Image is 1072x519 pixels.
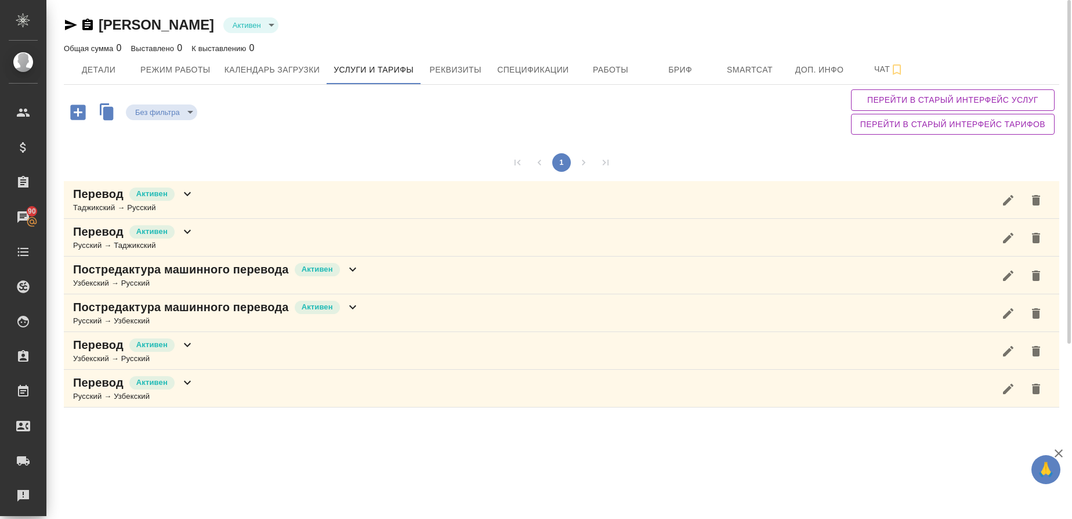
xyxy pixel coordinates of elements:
p: Перевод [73,186,124,202]
p: Активен [136,339,168,351]
p: Общая сумма [64,44,116,53]
span: Перейти в старый интерфейс услуг [860,93,1045,107]
p: Перевод [73,374,124,391]
span: 90 [21,206,43,217]
button: Редактировать услугу [994,375,1022,403]
div: Активен [126,104,197,120]
div: Постредактура машинного переводаАктивенУзбекский → Русский [64,257,1059,294]
div: ПереводАктивенТаджикский → Русский [64,181,1059,219]
button: Перейти в старый интерфейс тарифов [851,114,1055,135]
button: Редактировать услугу [994,262,1022,290]
div: Таджикский → Русский [73,202,194,214]
button: Удалить услугу [1022,262,1050,290]
p: Перевод [73,224,124,240]
div: Узбекский → Русский [73,277,360,289]
button: Активен [229,20,265,30]
span: Доп. инфо [792,63,848,77]
span: Реквизиты [428,63,483,77]
p: Активен [136,377,168,388]
button: Скопировать ссылку для ЯМессенджера [64,18,78,32]
span: Перейти в старый интерфейс тарифов [860,117,1045,132]
button: Скопировать ссылку [81,18,95,32]
span: 🙏 [1036,457,1056,482]
p: Постредактура машинного перевода [73,299,289,315]
p: Постредактура машинного перевода [73,261,289,277]
span: Smartcat [722,63,778,77]
div: Русский → Узбекский [73,391,194,402]
button: Без фильтра [132,107,183,117]
button: Редактировать услугу [994,224,1022,252]
svg: Подписаться [890,63,904,77]
div: 0 [64,41,122,55]
div: Активен [223,17,278,33]
div: Постредактура машинного переводаАктивенРусский → Узбекский [64,294,1059,332]
button: Удалить услугу [1022,300,1050,327]
div: Русский → Таджикский [73,240,194,251]
div: 0 [131,41,183,55]
button: Редактировать услугу [994,337,1022,365]
button: Перейти в старый интерфейс услуг [851,89,1055,111]
button: Редактировать услугу [994,300,1022,327]
button: Добавить услугу [62,100,94,124]
p: Активен [136,188,168,200]
button: Скопировать услуги другого исполнителя [94,100,126,127]
span: Режим работы [140,63,211,77]
div: Узбекский → Русский [73,353,194,365]
div: Русский → Узбекский [73,315,360,327]
p: Перевод [73,337,124,353]
span: Работы [583,63,639,77]
a: [PERSON_NAME] [99,17,214,33]
button: Удалить услугу [1022,224,1050,252]
span: Чат [861,62,917,77]
p: Активен [302,301,333,313]
p: К выставлению [191,44,249,53]
span: Услуги и тарифы [334,63,414,77]
div: ПереводАктивенРусский → Таджикский [64,219,1059,257]
button: Удалить услугу [1022,375,1050,403]
span: Бриф [653,63,708,77]
button: Редактировать услугу [994,186,1022,214]
nav: pagination navigation [506,153,617,172]
div: ПереводАктивенУзбекский → Русский [64,332,1059,370]
p: Активен [302,264,333,275]
button: Удалить услугу [1022,337,1050,365]
div: ПереводАктивенРусский → Узбекский [64,370,1059,408]
p: Выставлено [131,44,178,53]
button: 🙏 [1031,455,1060,484]
a: 90 [3,203,44,232]
span: Календарь загрузки [224,63,320,77]
span: Детали [71,63,126,77]
button: Удалить услугу [1022,186,1050,214]
p: Активен [136,226,168,237]
div: 0 [191,41,254,55]
span: Спецификации [497,63,568,77]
